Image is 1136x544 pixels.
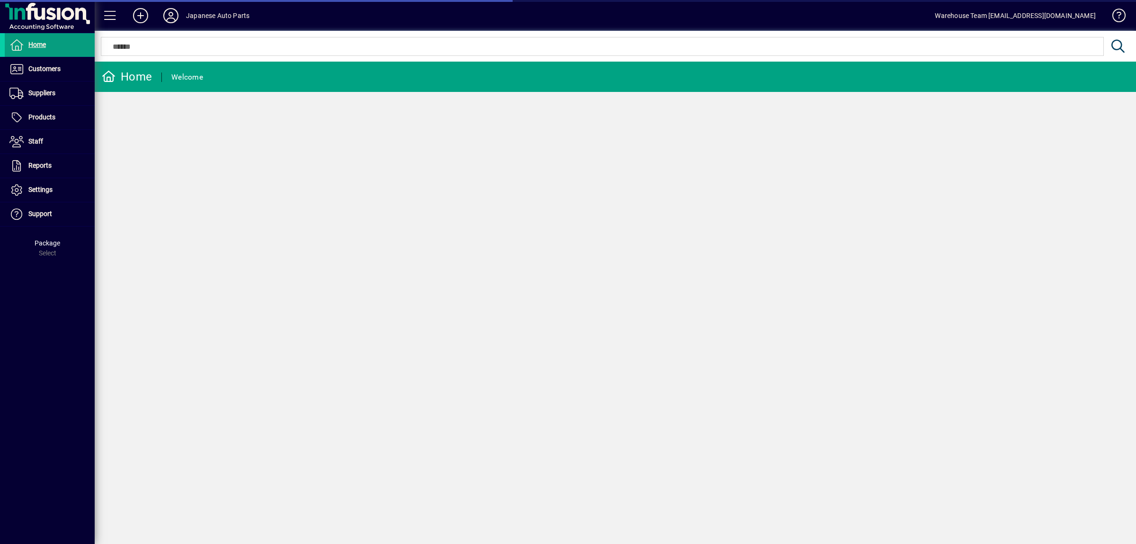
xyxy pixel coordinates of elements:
[28,113,55,121] span: Products
[28,186,53,193] span: Settings
[125,7,156,24] button: Add
[5,57,95,81] a: Customers
[28,65,61,73] span: Customers
[1105,2,1124,33] a: Knowledge Base
[102,69,152,84] div: Home
[5,154,95,178] a: Reports
[156,7,186,24] button: Profile
[186,8,249,23] div: Japanese Auto Parts
[28,210,52,218] span: Support
[5,178,95,202] a: Settings
[935,8,1096,23] div: Warehouse Team [EMAIL_ADDRESS][DOMAIN_NAME]
[28,137,43,145] span: Staff
[35,239,60,247] span: Package
[5,106,95,129] a: Products
[171,70,203,85] div: Welcome
[28,89,55,97] span: Suppliers
[28,41,46,48] span: Home
[28,162,52,169] span: Reports
[5,82,95,105] a: Suppliers
[5,202,95,226] a: Support
[5,130,95,154] a: Staff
